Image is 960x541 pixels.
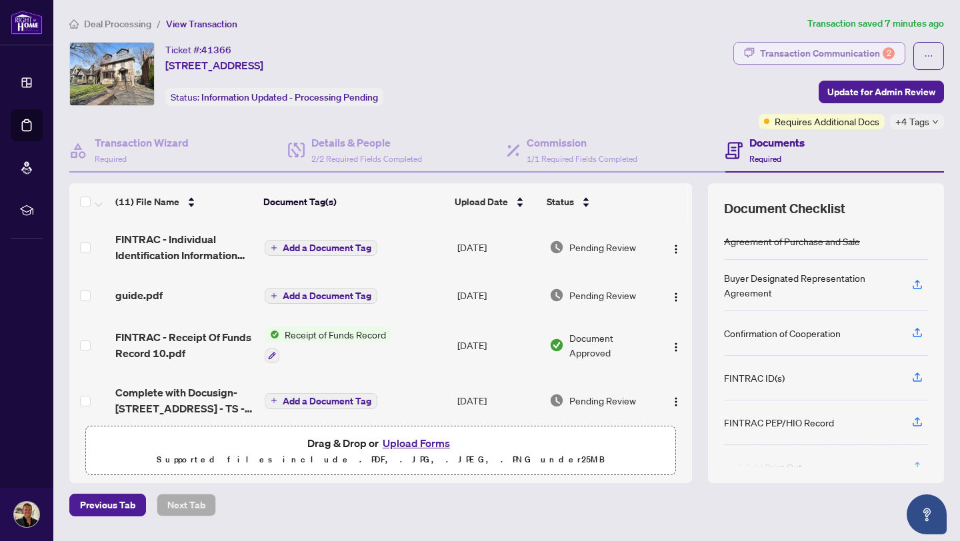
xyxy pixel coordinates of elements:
td: [DATE] [452,221,544,274]
div: Ticket #: [165,42,231,57]
span: 41366 [201,44,231,56]
span: Pending Review [569,288,636,302]
button: Add a Document Tag [265,239,377,257]
div: Status: [165,88,383,106]
button: Upload Forms [379,434,454,452]
span: Drag & Drop orUpload FormsSupported files include .PDF, .JPG, .JPEG, .PNG under25MB [86,426,675,476]
button: Logo [665,237,687,258]
div: Buyer Designated Representation Agreement [724,270,896,300]
span: Add a Document Tag [283,396,371,406]
img: logo [11,10,43,35]
div: FINTRAC PEP/HIO Record [724,415,834,430]
span: Pending Review [569,393,636,408]
span: down [932,119,939,125]
span: [STREET_ADDRESS] [165,57,263,73]
button: Next Tab [157,494,216,516]
span: 2/2 Required Fields Completed [311,154,422,164]
span: plus [271,292,277,299]
span: View Transaction [166,18,237,30]
span: Update for Admin Review [827,81,935,103]
span: Document Approved [569,330,654,360]
p: Supported files include .PDF, .JPG, .JPEG, .PNG under 25 MB [94,452,667,468]
button: Add a Document Tag [265,240,377,256]
div: 2 [883,47,895,59]
li: / [157,16,161,31]
div: Agreement of Purchase and Sale [724,234,860,249]
img: Logo [671,396,681,407]
h4: Details & People [311,135,422,151]
span: Deal Processing [84,18,151,30]
button: Status IconReceipt of Funds Record [265,327,391,363]
img: Document Status [549,288,564,302]
span: Status [547,195,574,209]
th: Status [541,183,656,221]
h4: Transaction Wizard [95,135,189,151]
span: Complete with Docusign- [STREET_ADDRESS] - TS - Agent to Review.pdf [115,384,254,416]
span: Add a Document Tag [283,243,371,253]
span: 1/1 Required Fields Completed [527,154,637,164]
span: Information Updated - Processing Pending [201,91,378,103]
th: (11) File Name [110,183,258,221]
td: [DATE] [452,316,544,374]
button: Open asap [907,494,947,534]
button: Update for Admin Review [819,81,944,103]
span: (11) File Name [115,195,179,209]
button: Previous Tab [69,494,146,516]
button: Logo [665,390,687,411]
span: Receipt of Funds Record [279,327,391,342]
img: Status Icon [265,327,279,342]
img: Logo [671,292,681,302]
span: Add a Document Tag [283,291,371,300]
span: home [69,19,79,29]
img: Logo [671,342,681,352]
button: Add a Document Tag [265,393,377,409]
span: guide.pdf [115,287,163,303]
span: Drag & Drop or [307,434,454,452]
span: +4 Tags [895,114,929,129]
span: Upload Date [455,195,508,209]
img: IMG-W12117101_1.jpg [70,43,154,105]
span: plus [271,397,277,404]
span: plus [271,245,277,251]
th: Document Tag(s) [258,183,449,221]
button: Add a Document Tag [265,287,377,304]
article: Transaction saved 7 minutes ago [807,16,944,31]
span: ellipsis [924,51,933,61]
img: Profile Icon [14,502,39,527]
td: [DATE] [452,274,544,316]
td: [DATE] [452,374,544,427]
button: Add a Document Tag [265,392,377,409]
button: Logo [665,284,687,306]
span: Pending Review [569,240,636,255]
button: Transaction Communication2 [733,42,905,65]
span: Document Checklist [724,199,845,218]
h4: Commission [527,135,637,151]
div: FINTRAC ID(s) [724,370,785,385]
div: Transaction Communication [760,43,895,64]
img: Document Status [549,393,564,408]
span: FINTRAC - Individual Identification Information Record 13.pdf [115,231,254,263]
span: Requires Additional Docs [775,114,879,129]
span: FINTRAC - Receipt Of Funds Record 10.pdf [115,329,254,361]
img: Document Status [549,338,564,352]
button: Logo [665,334,687,356]
span: Required [749,154,781,164]
img: Logo [671,244,681,255]
th: Upload Date [449,183,541,221]
span: Previous Tab [80,494,135,516]
img: Document Status [549,240,564,255]
span: Required [95,154,127,164]
h4: Documents [749,135,805,151]
button: Add a Document Tag [265,288,377,304]
div: Confirmation of Cooperation [724,326,841,340]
